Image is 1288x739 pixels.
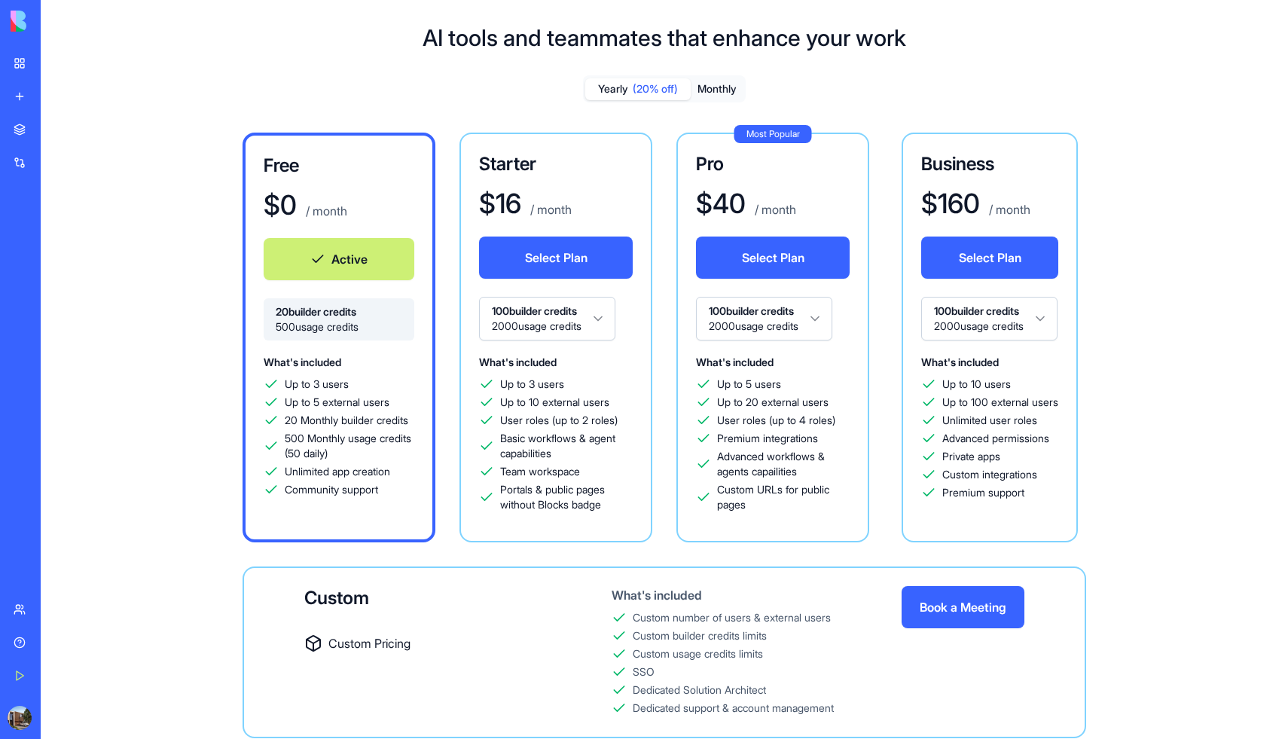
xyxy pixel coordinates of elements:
[942,377,1011,392] span: Up to 10 users
[717,431,818,446] span: Premium integrations
[11,11,104,32] img: logo
[717,413,835,428] span: User roles (up to 4 roles)
[696,152,850,176] h3: Pro
[304,586,545,610] div: Custom
[8,706,32,730] img: ACg8ocI3iN2EvMXak_SCsLvJfSWb2MdaMp1gkP1m4Fni7Et9EyLMhJlZ=s96-c
[921,356,999,368] span: What's included
[479,188,521,218] h1: $ 16
[500,464,580,479] span: Team workspace
[264,356,341,368] span: What's included
[942,395,1058,410] span: Up to 100 external users
[285,431,414,461] span: 500 Monthly usage credits (50 daily)
[500,395,609,410] span: Up to 10 external users
[479,152,633,176] h3: Starter
[752,200,796,218] p: / month
[691,78,743,100] button: Monthly
[479,356,557,368] span: What's included
[276,319,402,334] span: 500 usage credits
[942,431,1049,446] span: Advanced permissions
[500,431,633,461] span: Basic workflows & agent capabilities
[479,237,633,279] button: Select Plan
[500,482,633,512] span: Portals & public pages without Blocks badge
[942,485,1024,500] span: Premium support
[612,586,834,604] div: What's included
[717,377,781,392] span: Up to 5 users
[942,413,1037,428] span: Unlimited user roles
[633,683,766,698] div: Dedicated Solution Architect
[921,188,980,218] h1: $ 160
[696,188,746,218] h1: $ 40
[696,237,850,279] button: Select Plan
[942,449,1000,464] span: Private apps
[717,482,850,512] span: Custom URLs for public pages
[986,200,1030,218] p: / month
[285,395,389,410] span: Up to 5 external users
[717,395,829,410] span: Up to 20 external users
[902,586,1024,628] button: Book a Meeting
[633,81,678,96] span: (20% off)
[921,152,1058,176] h3: Business
[264,154,414,178] h3: Free
[717,449,850,479] span: Advanced workflows & agents capailities
[264,238,414,280] button: Active
[585,78,691,100] button: Yearly
[276,304,402,319] span: 20 builder credits
[500,377,564,392] span: Up to 3 users
[527,200,572,218] p: / month
[633,646,763,661] div: Custom usage credits limits
[633,628,767,643] div: Custom builder credits limits
[921,237,1058,279] button: Select Plan
[696,356,774,368] span: What's included
[285,464,390,479] span: Unlimited app creation
[633,701,834,716] div: Dedicated support & account management
[303,202,347,220] p: / month
[423,24,906,51] h1: AI tools and teammates that enhance your work
[328,634,411,652] span: Custom Pricing
[264,190,297,220] h1: $ 0
[500,413,618,428] span: User roles (up to 2 roles)
[285,482,378,497] span: Community support
[285,377,349,392] span: Up to 3 users
[633,664,655,679] div: SSO
[942,467,1037,482] span: Custom integrations
[734,125,812,143] div: Most Popular
[633,610,831,625] div: Custom number of users & external users
[285,413,408,428] span: 20 Monthly builder credits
